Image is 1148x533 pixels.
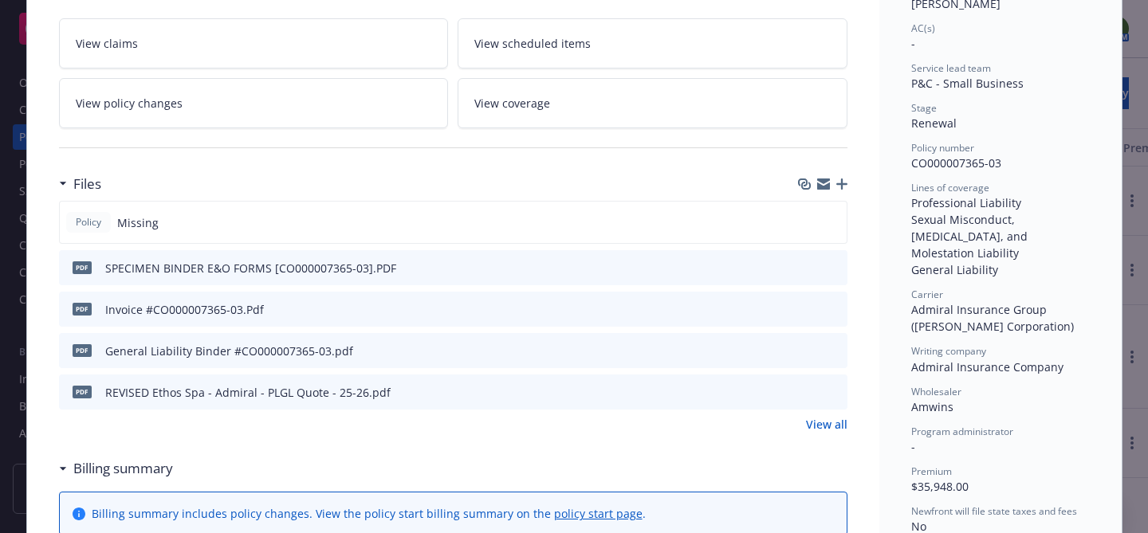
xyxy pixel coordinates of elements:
[911,194,1090,211] div: Professional Liability
[911,155,1001,170] span: CO000007365-03
[73,174,101,194] h3: Files
[59,18,449,69] a: View claims
[59,174,101,194] div: Files
[474,95,550,112] span: View coverage
[806,416,847,433] a: View all
[73,261,92,273] span: PDF
[827,343,841,359] button: preview file
[911,61,991,75] span: Service lead team
[801,384,814,401] button: download file
[911,261,1090,278] div: General Liability
[76,95,183,112] span: View policy changes
[911,211,1090,261] div: Sexual Misconduct, [MEDICAL_DATA], and Molestation Liability
[911,302,1074,334] span: Admiral Insurance Group ([PERSON_NAME] Corporation)
[827,260,841,276] button: preview file
[474,35,591,52] span: View scheduled items
[911,181,989,194] span: Lines of coverage
[458,78,847,128] a: View coverage
[911,385,961,398] span: Wholesaler
[76,35,138,52] span: View claims
[911,344,986,358] span: Writing company
[105,384,391,401] div: REVISED Ethos Spa - Admiral - PLGL Quote - 25-26.pdf
[801,343,814,359] button: download file
[73,215,104,229] span: Policy
[801,301,814,318] button: download file
[105,260,396,276] div: SPECIMEN BINDER E&O FORMS [CO000007365-03].PDF
[117,214,159,231] span: Missing
[59,78,449,128] a: View policy changes
[73,344,92,356] span: pdf
[911,425,1013,438] span: Program administrator
[827,301,841,318] button: preview file
[911,479,969,494] span: $35,948.00
[59,458,173,479] div: Billing summary
[92,505,646,522] div: Billing summary includes policy changes. View the policy start billing summary on the .
[911,359,1063,374] span: Admiral Insurance Company
[911,22,935,35] span: AC(s)
[911,504,1077,518] span: Newfront will file state taxes and fees
[105,343,353,359] div: General Liability Binder #CO000007365-03.pdf
[801,260,814,276] button: download file
[73,386,92,398] span: pdf
[554,506,643,521] a: policy start page
[911,288,943,301] span: Carrier
[827,384,841,401] button: preview file
[105,301,264,318] div: Invoice #CO000007365-03.Pdf
[911,399,953,414] span: Amwins
[911,116,957,131] span: Renewal
[911,439,915,454] span: -
[73,303,92,315] span: Pdf
[458,18,847,69] a: View scheduled items
[911,36,915,51] span: -
[73,458,173,479] h3: Billing summary
[911,464,952,478] span: Premium
[911,101,937,115] span: Stage
[911,76,1024,91] span: P&C - Small Business
[911,141,974,155] span: Policy number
